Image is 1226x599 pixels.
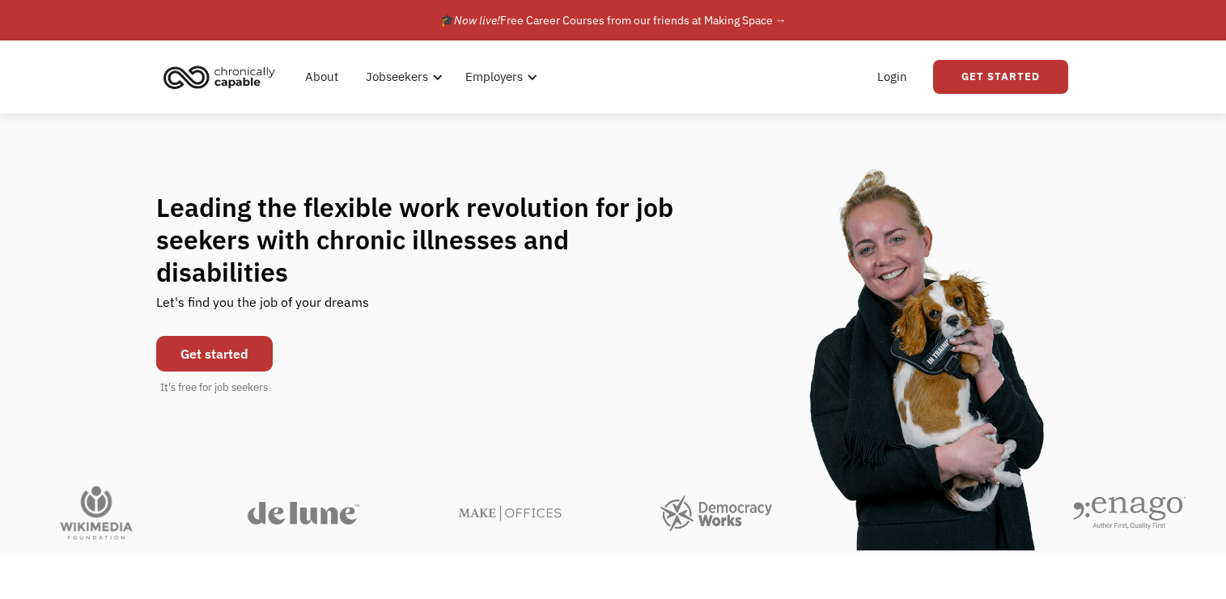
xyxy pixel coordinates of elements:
[295,51,348,103] a: About
[868,51,917,103] a: Login
[159,59,280,95] img: Chronically Capable logo
[159,59,287,95] a: home
[366,67,428,87] div: Jobseekers
[454,13,500,28] em: Now live!
[156,191,705,288] h1: Leading the flexible work revolution for job seekers with chronic illnesses and disabilities
[933,60,1068,94] a: Get Started
[156,288,369,328] div: Let's find you the job of your dreams
[160,380,268,396] div: It's free for job seekers
[456,51,542,103] div: Employers
[440,11,787,30] div: 🎓 Free Career Courses from our friends at Making Space →
[156,336,273,372] a: Get started
[465,67,523,87] div: Employers
[356,51,448,103] div: Jobseekers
